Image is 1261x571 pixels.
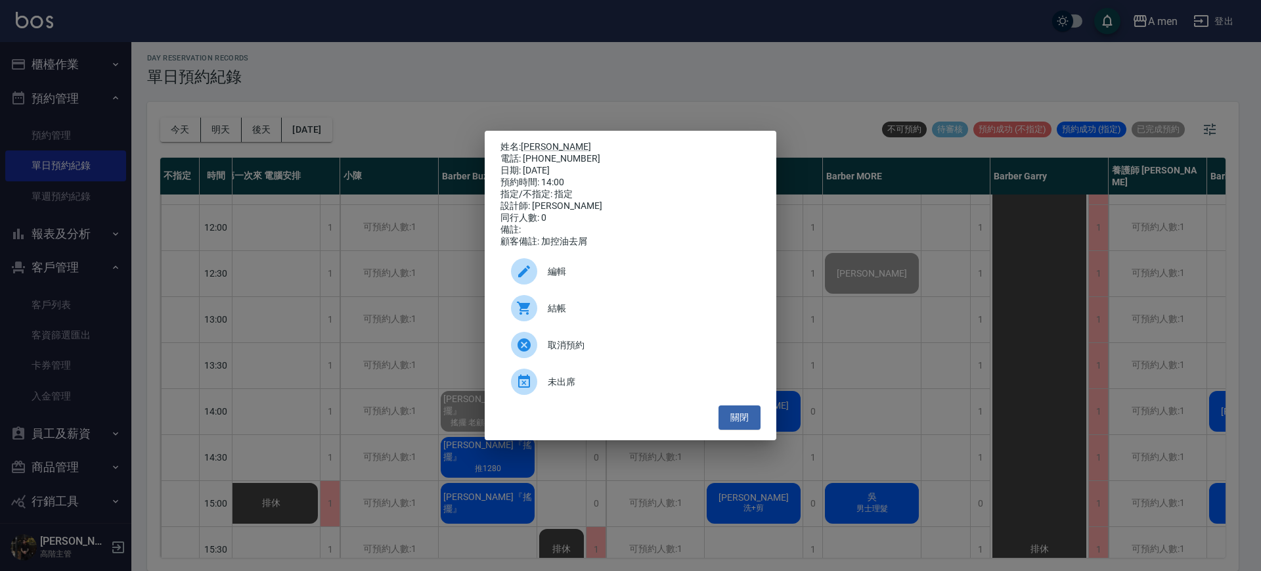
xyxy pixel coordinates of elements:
[500,290,761,327] a: 結帳
[500,212,761,224] div: 同行人數: 0
[548,375,750,389] span: 未出席
[500,200,761,212] div: 設計師: [PERSON_NAME]
[521,141,591,152] a: [PERSON_NAME]
[500,189,761,200] div: 指定/不指定: 指定
[500,236,761,248] div: 顧客備註: 加控油去屑
[500,177,761,189] div: 預約時間: 14:00
[500,363,761,400] div: 未出席
[719,405,761,430] button: 關閉
[548,302,750,315] span: 結帳
[500,153,761,165] div: 電話: [PHONE_NUMBER]
[548,265,750,279] span: 編輯
[500,327,761,363] div: 取消預約
[500,253,761,290] div: 編輯
[548,338,750,352] span: 取消預約
[500,224,761,236] div: 備註:
[500,141,761,153] p: 姓名:
[500,165,761,177] div: 日期: [DATE]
